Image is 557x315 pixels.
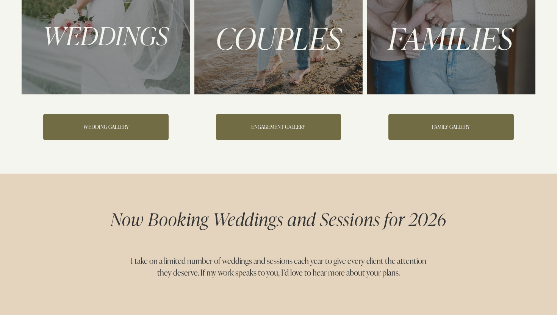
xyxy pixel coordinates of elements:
a: FAMILY GALLERY [388,114,514,140]
span: FAMILIES [388,17,513,57]
p: I take on a limited number of weddings and sessions each year to give every client the attention ... [129,255,429,279]
a: ENGAGEMENT GALLERY [216,114,341,140]
span: WEDDINGS [43,19,169,52]
h2: Now Booking Weddings and Sessions for 2026 [86,210,471,228]
a: WEDDING GALLERY [43,114,169,140]
span: COUPLES [216,17,342,57]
